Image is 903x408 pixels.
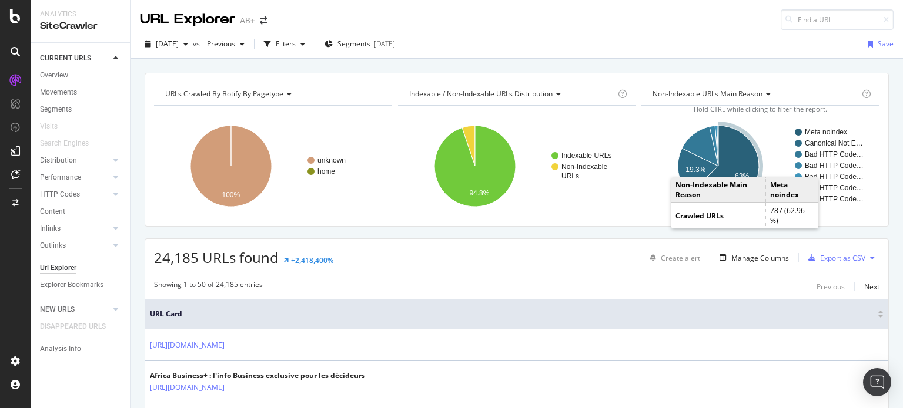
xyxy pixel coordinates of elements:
div: Visits [40,120,58,133]
a: Inlinks [40,222,110,235]
div: Distribution [40,154,77,167]
div: Next [864,282,879,292]
button: Filters [259,35,310,53]
div: Search Engines [40,137,89,150]
a: Search Engines [40,137,101,150]
span: Hold CTRL while clicking to filter the report. [694,104,827,113]
a: Overview [40,69,122,82]
div: Analytics [40,9,121,19]
div: Analysis Info [40,343,81,355]
div: HTTP Codes [40,188,80,201]
span: Segments [337,39,370,49]
text: 94.8% [469,189,489,197]
a: Segments [40,103,122,116]
div: Create alert [661,253,700,263]
div: Export as CSV [820,253,865,263]
svg: A chart. [398,115,633,217]
td: Non-Indexable Main Reason [671,177,765,203]
button: Previous [817,279,845,294]
a: HTTP Codes [40,188,110,201]
span: 2025 Aug. 25th [156,39,179,49]
div: NEW URLS [40,304,75,316]
a: CURRENT URLS [40,52,110,65]
text: home [317,167,335,176]
h4: Non-Indexable URLs Main Reason [650,85,859,103]
text: Non-Indexable [561,163,607,171]
text: Indexable URLs [561,151,611,160]
a: Content [40,205,122,218]
span: URL Card [150,309,875,319]
div: Save [878,39,894,49]
text: unknown [317,156,346,164]
div: DISAPPEARED URLS [40,321,106,333]
div: Inlinks [40,222,61,235]
svg: A chart. [154,115,389,217]
text: Bad HTTP Code… [805,150,864,159]
text: Canonical Not E… [805,139,863,147]
a: Url Explorer [40,262,122,274]
button: Export as CSV [804,248,865,267]
button: Save [863,35,894,53]
button: Segments[DATE] [320,35,400,53]
div: Content [40,205,65,218]
div: Segments [40,103,72,116]
div: [DATE] [374,39,395,49]
a: Explorer Bookmarks [40,279,122,291]
button: [DATE] [140,35,193,53]
div: AB+ [240,15,255,26]
div: arrow-right-arrow-left [260,16,267,25]
text: Bad HTTP Code… [805,173,864,181]
input: Find a URL [781,9,894,30]
h4: Indexable / Non-Indexable URLs Distribution [407,85,616,103]
text: Bad HTTP Code… [805,195,864,203]
a: DISAPPEARED URLS [40,321,118,333]
td: Crawled URLs [671,203,765,228]
span: vs [193,39,202,49]
a: [URL][DOMAIN_NAME] [150,339,225,351]
span: Non-Indexable URLs Main Reason [653,89,762,99]
text: 63% [735,172,749,180]
button: Next [864,279,879,294]
text: Meta noindex [805,128,847,136]
text: Bad HTTP Code… [805,161,864,170]
text: Bad HTTP Code… [805,184,864,192]
a: Outlinks [40,240,110,252]
span: 24,185 URLs found [154,248,279,267]
button: Manage Columns [715,251,789,265]
svg: A chart. [641,115,877,217]
td: Meta noindex [765,177,818,203]
div: +2,418,400% [291,255,333,265]
div: Manage Columns [731,253,789,263]
div: Outlinks [40,240,66,252]
a: Visits [40,120,69,133]
td: 787 (62.96 %) [765,203,818,228]
div: Performance [40,171,81,184]
text: 19.3% [686,166,706,174]
div: Movements [40,86,77,99]
div: SiteCrawler [40,19,121,33]
div: Showing 1 to 50 of 24,185 entries [154,279,263,294]
span: Indexable / Non-Indexable URLs distribution [409,89,553,99]
div: Open Intercom Messenger [863,368,891,396]
a: Distribution [40,154,110,167]
text: URLs [561,172,579,180]
button: Create alert [645,248,700,267]
text: 100% [222,191,240,199]
div: Filters [276,39,296,49]
h4: URLs Crawled By Botify By pagetype [163,85,382,103]
div: Africa Business+ : l'info Business exclusive pour les décideurs [150,370,365,381]
a: [URL][DOMAIN_NAME] [150,382,225,393]
div: Explorer Bookmarks [40,279,103,291]
a: Performance [40,171,110,184]
div: CURRENT URLS [40,52,91,65]
span: URLs Crawled By Botify By pagetype [165,89,283,99]
a: Analysis Info [40,343,122,355]
div: Url Explorer [40,262,76,274]
div: URL Explorer [140,9,235,29]
div: Previous [817,282,845,292]
button: Previous [202,35,249,53]
span: Previous [202,39,235,49]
